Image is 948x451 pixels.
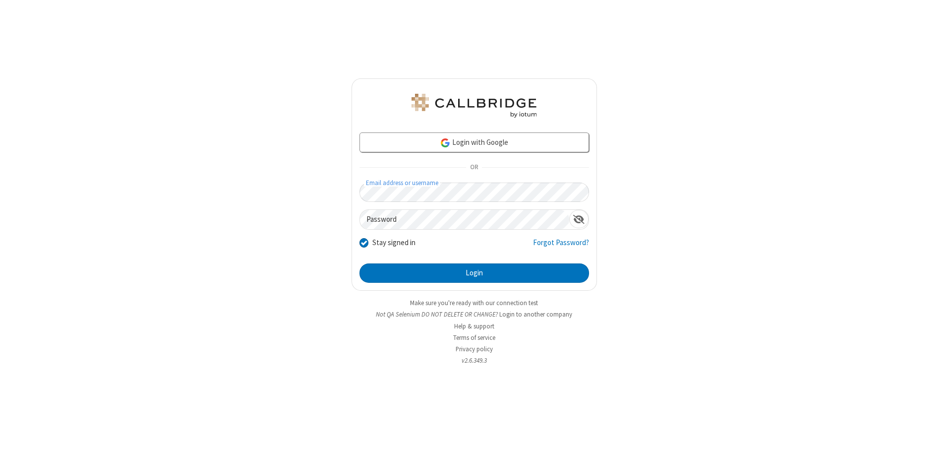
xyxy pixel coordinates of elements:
label: Stay signed in [372,237,415,249]
a: Login with Google [359,132,589,152]
a: Terms of service [453,333,495,342]
img: QA Selenium DO NOT DELETE OR CHANGE [410,94,538,118]
button: Login to another company [499,310,572,319]
span: OR [466,161,482,175]
img: google-icon.png [440,137,451,148]
li: v2.6.349.3 [352,356,597,365]
input: Password [360,210,569,229]
button: Login [359,263,589,283]
a: Forgot Password? [533,237,589,256]
a: Help & support [454,322,494,330]
li: Not QA Selenium DO NOT DELETE OR CHANGE? [352,310,597,319]
a: Make sure you're ready with our connection test [410,299,538,307]
a: Privacy policy [456,345,493,353]
div: Show password [569,210,589,228]
input: Email address or username [359,183,589,202]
